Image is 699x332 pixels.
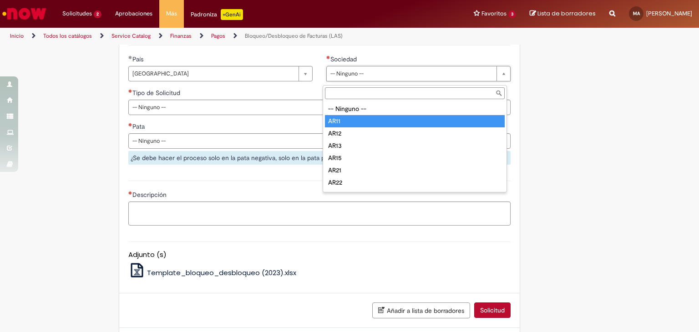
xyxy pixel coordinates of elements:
div: -- Ninguno -- [325,103,505,115]
div: ZX [325,189,505,201]
ul: Sociedad [323,101,507,192]
div: AR11 [325,115,505,127]
div: AR15 [325,152,505,164]
div: AR22 [325,176,505,189]
div: AR13 [325,140,505,152]
div: AR21 [325,164,505,176]
div: AR12 [325,127,505,140]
